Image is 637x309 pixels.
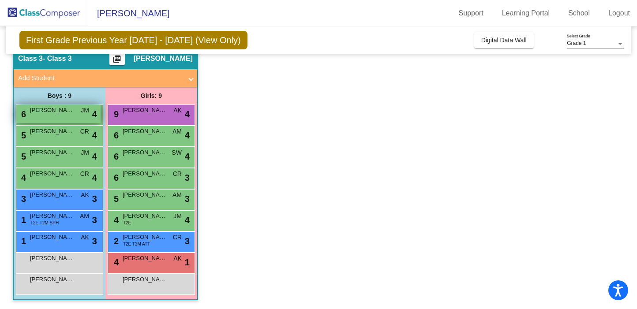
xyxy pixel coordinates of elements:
span: 3 [185,235,190,248]
span: 1 [19,236,26,246]
span: 4 [92,150,97,163]
span: [PERSON_NAME] [30,212,74,220]
span: [PERSON_NAME] [30,148,74,157]
a: Learning Portal [495,6,557,20]
span: 3 [92,192,97,205]
span: 4 [92,129,97,142]
a: Support [452,6,491,20]
span: 1 [185,256,190,269]
span: 6 [112,152,119,161]
span: [PERSON_NAME] [88,6,169,20]
span: First Grade Previous Year [DATE] - [DATE] (View Only) [19,31,247,49]
span: [PERSON_NAME] De La [PERSON_NAME] [123,212,167,220]
span: Grade 1 [567,40,586,46]
span: 4 [185,108,190,121]
span: AK [173,106,182,115]
span: 4 [185,213,190,227]
span: 2 [112,236,119,246]
span: 5 [19,130,26,140]
button: Digital Data Wall [474,32,534,48]
span: 4 [112,215,119,225]
span: 6 [112,130,119,140]
div: Girls: 9 [105,87,197,104]
span: [PERSON_NAME] [30,233,74,242]
mat-panel-title: Add Student [18,73,182,83]
span: 6 [112,173,119,182]
span: AK [81,190,89,200]
span: AK [81,233,89,242]
span: [PERSON_NAME] [30,254,74,263]
span: T2E T2M ATT [123,241,150,247]
span: [PERSON_NAME] [30,169,74,178]
span: 4 [185,129,190,142]
a: School [561,6,597,20]
span: [PERSON_NAME] [30,190,74,199]
span: AM [80,212,89,221]
span: AK [173,254,182,263]
span: AM [172,127,182,136]
span: 3 [92,213,97,227]
mat-expansion-panel-header: Add Student [14,69,197,87]
span: JM [81,106,89,115]
span: JM [173,212,182,221]
button: Print Students Details [109,52,125,65]
span: [PERSON_NAME] [134,54,193,63]
span: JM [81,148,89,157]
span: 3 [185,192,190,205]
span: AM [172,190,182,200]
span: T2E T2M SPH [30,220,59,226]
span: SW [172,148,182,157]
span: 4 [19,173,26,182]
span: Digital Data Wall [481,37,527,44]
div: Boys : 9 [14,87,105,104]
span: Class 3 [18,54,43,63]
a: Logout [601,6,637,20]
span: CR [80,127,89,136]
span: - Class 3 [43,54,72,63]
span: [PERSON_NAME] [123,106,167,115]
span: CR [80,169,89,179]
span: 4 [112,257,119,267]
span: 5 [112,194,119,204]
span: [PERSON_NAME] [123,127,167,136]
span: 4 [92,108,97,121]
span: [PERSON_NAME] [123,190,167,199]
span: 4 [185,150,190,163]
span: [PERSON_NAME] [30,275,74,284]
span: 3 [92,235,97,248]
span: T2E [123,220,131,226]
span: 5 [19,152,26,161]
span: [PERSON_NAME] [123,275,167,284]
span: 3 [185,171,190,184]
span: [PERSON_NAME] [PERSON_NAME] [30,106,74,115]
span: [PERSON_NAME] [123,169,167,178]
span: 1 [19,215,26,225]
span: 4 [92,171,97,184]
span: 6 [19,109,26,119]
span: CR [173,233,182,242]
mat-icon: picture_as_pdf [112,55,122,67]
span: 9 [112,109,119,119]
span: 3 [19,194,26,204]
span: [PERSON_NAME] [30,127,74,136]
span: [PERSON_NAME] [123,233,167,242]
span: [PERSON_NAME] [123,254,167,263]
span: [PERSON_NAME] [123,148,167,157]
span: CR [173,169,182,179]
